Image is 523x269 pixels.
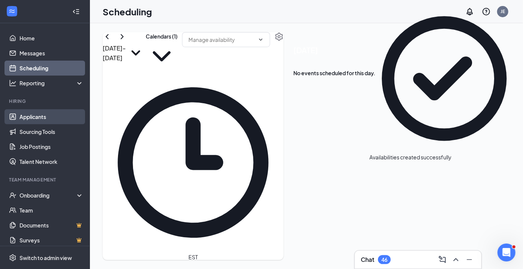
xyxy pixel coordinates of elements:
div: Switch to admin view [19,254,72,262]
svg: Settings [9,254,16,262]
h1: Scheduling [103,5,152,18]
a: SurveysCrown [19,233,84,248]
a: Applicants [19,109,84,124]
svg: UserCheck [9,192,16,199]
svg: Minimize [465,255,474,264]
span: EST [188,253,198,261]
button: Minimize [463,254,475,266]
button: ComposeMessage [436,254,448,266]
a: Scheduling [19,61,84,76]
svg: SmallChevronDown [126,43,146,63]
iframe: Intercom live chat [498,244,516,262]
a: Settings [275,32,284,72]
span: No events scheduled for this day. [293,69,375,77]
button: ChevronUp [450,254,462,266]
a: Team [19,203,84,218]
svg: Collapse [72,8,80,15]
a: DocumentsCrown [19,218,84,233]
a: Messages [19,46,84,61]
svg: ChevronDown [146,40,178,72]
input: Manage availability [188,36,255,44]
svg: ChevronRight [118,32,127,41]
a: Talent Network [19,154,84,169]
svg: Analysis [9,79,16,87]
svg: WorkstreamLogo [8,7,16,15]
a: Home [19,31,84,46]
svg: Clock [103,72,284,253]
div: Hiring [9,98,82,104]
svg: ChevronDown [258,37,264,43]
div: Onboarding [19,192,77,199]
div: Team Management [9,177,82,183]
svg: ComposeMessage [438,255,447,264]
div: Reporting [19,79,84,87]
button: Calendars (1)ChevronDown [146,32,178,72]
svg: ChevronUp [451,255,460,264]
svg: ChevronLeft [103,32,112,41]
a: Job Postings [19,139,84,154]
div: Availabilities created successfully [369,153,451,161]
svg: CheckmarkCircle [369,4,519,153]
svg: Settings [275,32,284,41]
a: Sourcing Tools [19,124,84,139]
span: [DATE] [293,44,375,56]
h3: Chat [361,256,374,264]
h3: [DATE] - [DATE] [103,43,126,62]
div: 46 [381,257,387,263]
